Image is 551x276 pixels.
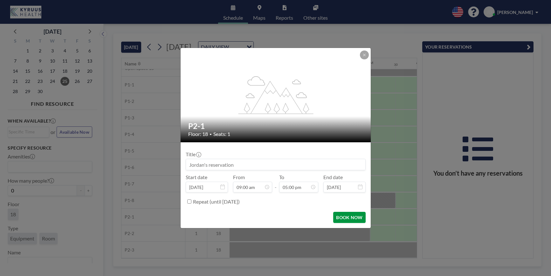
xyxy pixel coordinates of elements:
label: Repeat (until [DATE]) [193,199,240,205]
label: To [279,174,284,180]
label: End date [323,174,343,180]
g: flex-grow: 1.2; [238,76,313,114]
span: Floor: 18 [188,131,208,137]
h2: P2-1 [188,121,364,131]
span: - [275,176,277,190]
label: From [233,174,245,180]
span: • [210,132,212,137]
label: Title [186,151,201,158]
input: Jordan's reservation [186,159,365,170]
label: Start date [186,174,207,180]
button: BOOK NOW [333,212,365,223]
span: Seats: 1 [213,131,230,137]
